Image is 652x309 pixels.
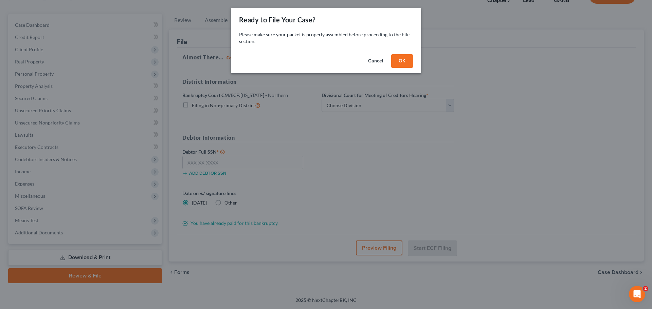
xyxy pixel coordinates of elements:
[363,54,388,68] button: Cancel
[239,15,315,24] div: Ready to File Your Case?
[391,54,413,68] button: OK
[643,286,648,291] span: 2
[629,286,645,302] iframe: Intercom live chat
[239,31,413,45] p: Please make sure your packet is properly assembled before proceeding to the File section.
